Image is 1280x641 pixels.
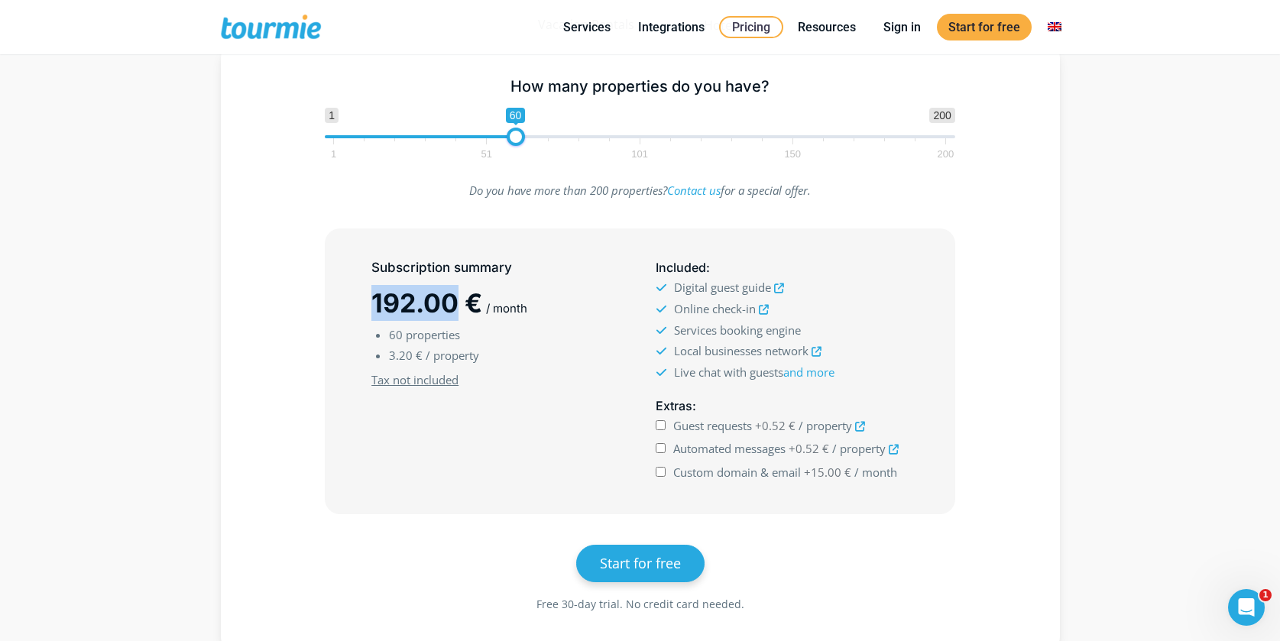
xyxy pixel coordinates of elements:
span: Free 30-day trial. No credit card needed. [536,597,744,611]
u: Tax not included [371,372,459,387]
span: 101 [629,151,650,157]
span: 200 [935,151,957,157]
a: Integrations [627,18,716,37]
p: Do you have more than 200 properties? for a special offer. [325,180,955,201]
a: Contact us [667,183,721,198]
span: properties [406,327,460,342]
span: 150 [782,151,803,157]
h5: : [656,258,908,277]
a: Sign in [872,18,932,37]
a: Services [552,18,622,37]
span: Live chat with guests [674,364,834,380]
span: Online check-in [674,301,756,316]
a: Pricing [719,16,783,38]
span: 1 [1259,589,1272,601]
span: Start for free [600,554,681,572]
span: +0.52 € [789,441,829,456]
span: 60 [506,108,526,123]
span: / property [832,441,886,456]
span: 60 [389,327,403,342]
span: 1 [325,108,339,123]
span: Automated messages [673,441,786,456]
a: Resources [786,18,867,37]
span: / month [486,301,527,316]
span: / property [426,348,479,363]
span: / property [799,418,852,433]
span: Guest requests [673,418,752,433]
span: Services booking engine [674,322,801,338]
span: 3.20 € [389,348,423,363]
span: Included [656,260,706,275]
span: +0.52 € [755,418,796,433]
h5: : [656,397,908,416]
a: Start for free [576,545,705,582]
a: and more [783,364,834,380]
a: Start for free [937,14,1032,40]
span: 200 [929,108,954,123]
span: Extras [656,398,692,413]
span: 192.00 € [371,287,482,319]
span: Digital guest guide [674,280,771,295]
h5: Subscription summary [371,258,624,277]
h5: How many properties do you have? [325,77,955,96]
span: Local businesses network [674,343,809,358]
span: 51 [479,151,494,157]
iframe: Intercom live chat [1228,589,1265,626]
span: Custom domain & email [673,465,801,480]
span: / month [854,465,897,480]
span: +15.00 € [804,465,851,480]
span: 1 [329,151,339,157]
